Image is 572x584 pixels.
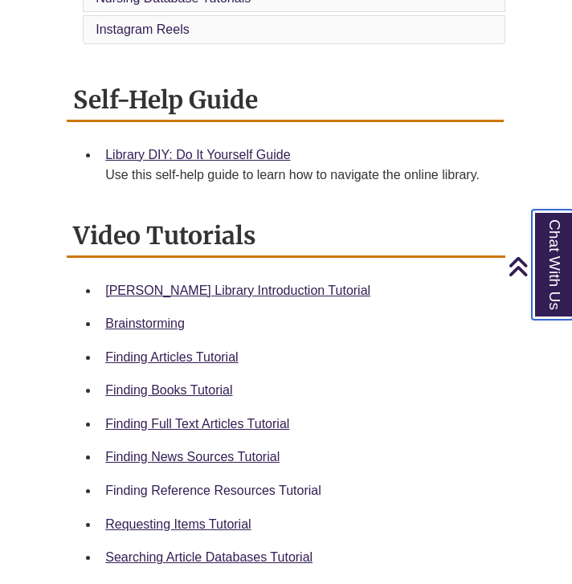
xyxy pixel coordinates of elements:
a: Searching Article Databases Tutorial [105,550,313,564]
a: Requesting Items Tutorial [105,517,251,531]
h2: Video Tutorials [67,215,505,258]
a: [PERSON_NAME] Library Introduction Tutorial [105,284,370,297]
a: Finding Full Text Articles Tutorial [105,417,289,431]
a: Finding Reference Resources Tutorial [105,484,321,497]
h2: Self-Help Guide [67,80,504,122]
a: Library DIY: Do It Yourself Guide [105,148,290,161]
a: Brainstorming [105,317,185,330]
a: Finding Books Tutorial [105,383,232,397]
div: Use this self-help guide to learn how to navigate the online library. [105,165,491,185]
a: Finding News Sources Tutorial [105,450,280,464]
a: Back to Top [508,255,568,277]
a: Instagram Reels [96,22,190,36]
a: Finding Articles Tutorial [105,350,238,364]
